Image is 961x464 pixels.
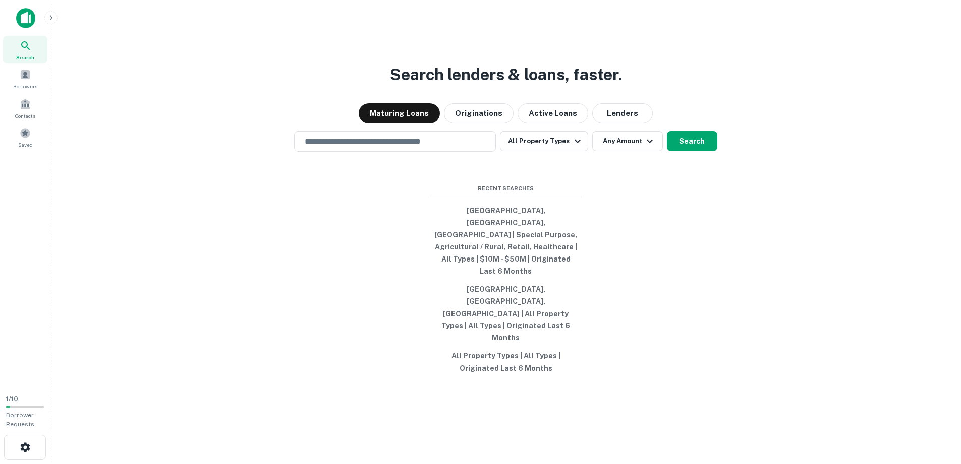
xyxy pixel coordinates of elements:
button: All Property Types | All Types | Originated Last 6 Months [430,347,582,377]
a: Borrowers [3,65,47,92]
button: Originations [444,103,514,123]
a: Search [3,36,47,63]
span: Contacts [15,112,35,120]
span: Search [16,53,34,61]
a: Contacts [3,94,47,122]
button: Any Amount [592,131,663,151]
button: [GEOGRAPHIC_DATA], [GEOGRAPHIC_DATA], [GEOGRAPHIC_DATA] | Special Purpose, Agricultural / Rural, ... [430,201,582,280]
button: Maturing Loans [359,103,440,123]
button: Active Loans [518,103,588,123]
button: [GEOGRAPHIC_DATA], [GEOGRAPHIC_DATA], [GEOGRAPHIC_DATA] | All Property Types | All Types | Origin... [430,280,582,347]
img: capitalize-icon.png [16,8,35,28]
button: All Property Types [500,131,588,151]
a: Saved [3,124,47,151]
span: Borrowers [13,82,37,90]
button: Lenders [592,103,653,123]
span: 1 / 10 [6,395,18,403]
h3: Search lenders & loans, faster. [390,63,622,87]
span: Borrower Requests [6,411,34,428]
span: Saved [18,141,33,149]
iframe: Chat Widget [911,383,961,432]
button: Search [667,131,717,151]
span: Recent Searches [430,184,582,193]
